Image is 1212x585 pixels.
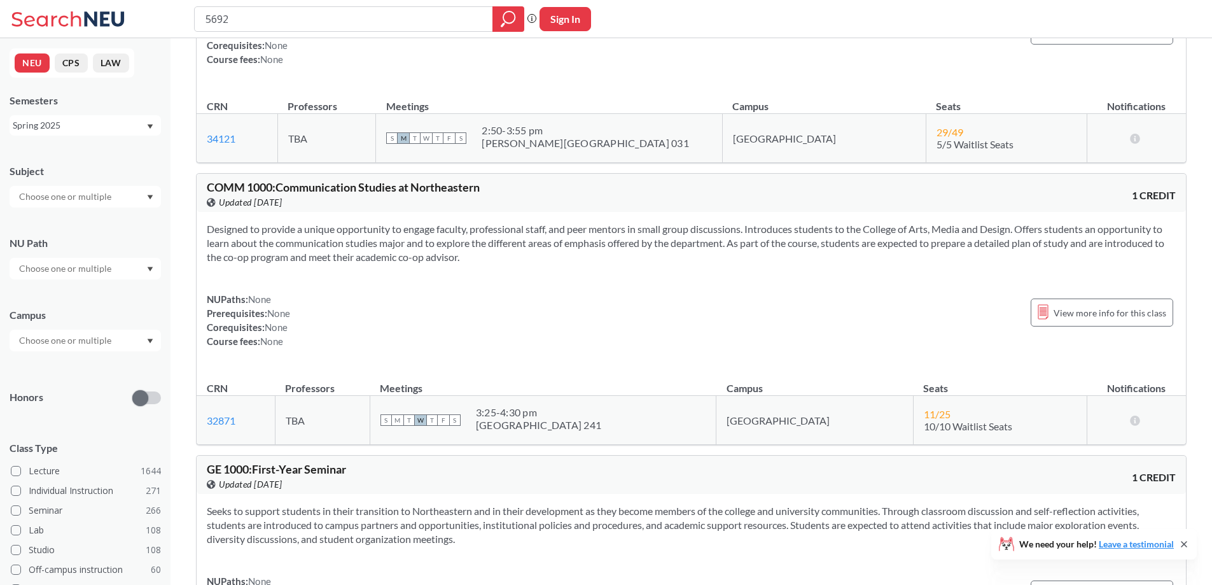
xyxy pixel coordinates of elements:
[421,132,432,144] span: W
[13,333,120,348] input: Choose one or multiple
[937,138,1013,150] span: 5/5 Waitlist Seats
[370,369,716,396] th: Meetings
[10,94,161,108] div: Semesters
[11,542,161,558] label: Studio
[913,369,1087,396] th: Seats
[392,414,403,426] span: M
[10,330,161,351] div: Dropdown arrow
[432,132,443,144] span: T
[11,483,161,499] label: Individual Instruction
[937,126,963,138] span: 29 / 49
[11,522,161,539] label: Lab
[207,132,235,144] a: 34121
[207,414,235,426] a: 32871
[219,477,282,491] span: Updated [DATE]
[15,53,50,73] button: NEU
[10,236,161,250] div: NU Path
[147,195,153,200] svg: Dropdown arrow
[11,561,161,578] label: Off-campus instruction
[1087,369,1187,396] th: Notifications
[207,292,290,348] div: NUPaths: Prerequisites: Corequisites: Course fees:
[13,261,120,276] input: Choose one or multiple
[10,115,161,136] div: Spring 2025Dropdown arrow
[207,222,1176,264] section: Designed to provide a unique opportunity to engage faculty, professional staff, and peer mentors ...
[540,7,591,31] button: Sign In
[141,464,161,478] span: 1644
[146,523,161,537] span: 108
[55,53,88,73] button: CPS
[207,99,228,113] div: CRN
[151,563,161,577] span: 60
[476,406,601,419] div: 3:25 - 4:30 pm
[265,39,288,51] span: None
[1099,539,1174,549] a: Leave a testimonial
[248,293,271,305] span: None
[275,369,370,396] th: Professors
[1132,470,1176,484] span: 1 CREDIT
[219,195,282,209] span: Updated [DATE]
[438,414,449,426] span: F
[147,339,153,344] svg: Dropdown arrow
[277,114,375,163] td: TBA
[501,10,516,28] svg: magnifying glass
[13,189,120,204] input: Choose one or multiple
[13,118,146,132] div: Spring 2025
[204,8,484,30] input: Class, professor, course number, "phrase"
[207,504,1176,546] section: Seeks to support students in their transition to Northeastern and in their development as they be...
[722,114,926,163] td: [GEOGRAPHIC_DATA]
[10,390,43,405] p: Honors
[10,164,161,178] div: Subject
[443,132,455,144] span: F
[265,321,288,333] span: None
[415,414,426,426] span: W
[260,53,283,65] span: None
[10,186,161,208] div: Dropdown arrow
[476,419,601,432] div: [GEOGRAPHIC_DATA] 241
[146,484,161,498] span: 271
[277,87,375,114] th: Professors
[207,180,480,194] span: COMM 1000 : Communication Studies at Northeastern
[722,87,926,114] th: Campus
[376,87,722,114] th: Meetings
[267,307,290,319] span: None
[207,462,346,476] span: GE 1000 : First-Year Seminar
[11,463,161,479] label: Lecture
[11,502,161,519] label: Seminar
[924,420,1012,432] span: 10/10 Waitlist Seats
[10,308,161,322] div: Campus
[275,396,370,445] td: TBA
[146,504,161,518] span: 266
[386,132,398,144] span: S
[409,132,421,144] span: T
[146,543,161,557] span: 108
[455,132,466,144] span: S
[380,414,392,426] span: S
[207,381,228,395] div: CRN
[207,10,290,66] div: NUPaths: Prerequisites: Corequisites: Course fees:
[449,414,461,426] span: S
[260,335,283,347] span: None
[1019,540,1174,549] span: We need your help!
[716,396,914,445] td: [GEOGRAPHIC_DATA]
[482,124,689,137] div: 2:50 - 3:55 pm
[492,6,524,32] div: magnifying glass
[1132,188,1176,202] span: 1 CREDIT
[10,441,161,455] span: Class Type
[147,267,153,272] svg: Dropdown arrow
[716,369,914,396] th: Campus
[426,414,438,426] span: T
[10,258,161,279] div: Dropdown arrow
[403,414,415,426] span: T
[1054,305,1166,321] span: View more info for this class
[924,408,951,420] span: 11 / 25
[1087,87,1187,114] th: Notifications
[147,124,153,129] svg: Dropdown arrow
[926,87,1087,114] th: Seats
[482,137,689,150] div: [PERSON_NAME][GEOGRAPHIC_DATA] 031
[93,53,129,73] button: LAW
[398,132,409,144] span: M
